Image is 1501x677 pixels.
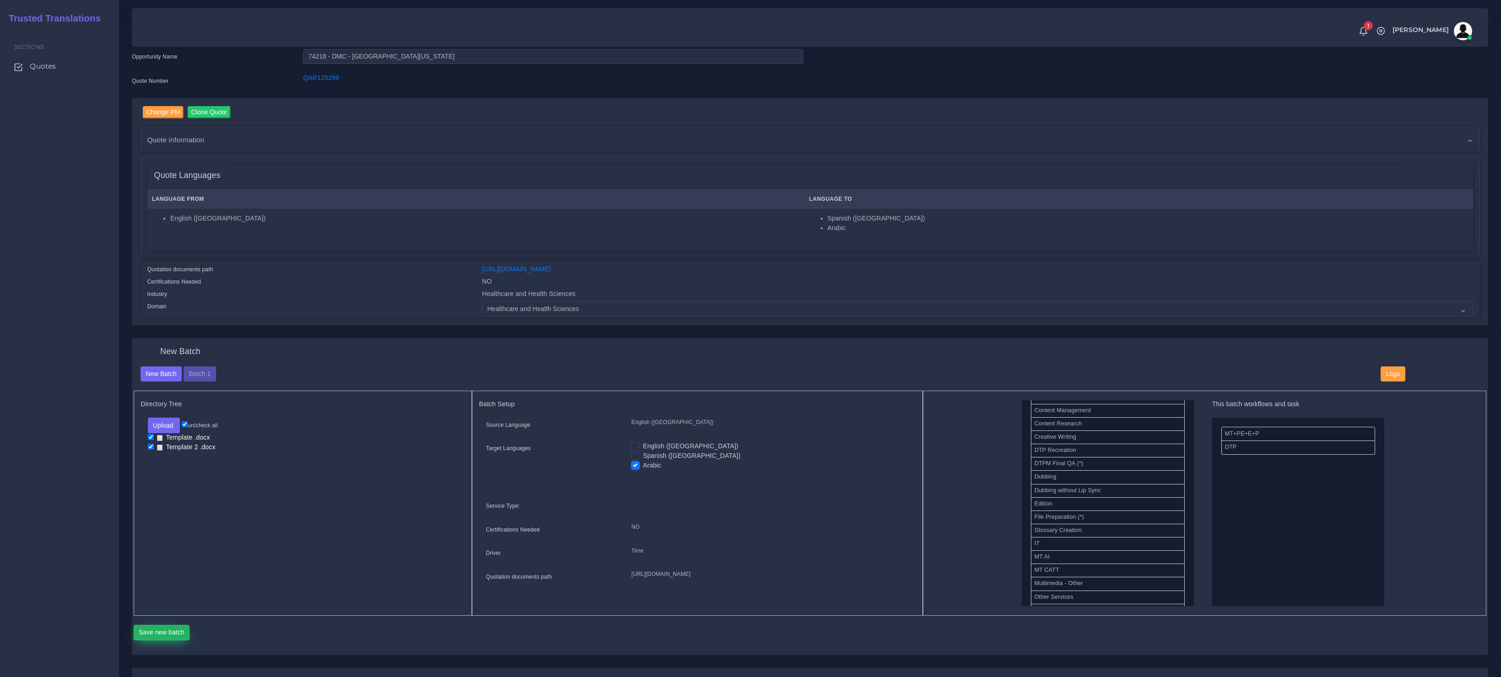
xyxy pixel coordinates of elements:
img: avatar [1454,22,1472,40]
li: Content Research [1031,417,1185,431]
span: Logs [1386,370,1400,377]
label: Service Type: [486,502,520,510]
a: [PERSON_NAME]avatar [1388,22,1475,40]
label: Certifications Needed [147,278,201,286]
li: Spanish ([GEOGRAPHIC_DATA]) [828,214,1468,223]
li: Glossary Creation [1031,524,1185,537]
span: Quotes [30,61,56,71]
input: Clone Quote [188,106,231,118]
li: Edition [1031,497,1185,511]
a: Template 2 .docx [154,443,219,451]
label: Industry [147,290,168,298]
input: un/check all [182,421,188,427]
a: 1 [1355,26,1371,36]
button: Batch 1 [184,366,216,382]
li: Other Services [1031,591,1185,604]
label: Quote Number [132,77,168,85]
a: Template .docx [154,433,213,442]
label: Certifications Needed [486,526,540,534]
button: Upload [148,418,180,433]
li: MT CATT [1031,564,1185,577]
button: Logs [1381,366,1405,382]
a: Quotes [7,57,112,76]
label: Arabic [643,461,661,470]
li: Content Management [1031,404,1185,418]
a: QAR125299 [303,74,339,81]
li: English ([GEOGRAPHIC_DATA]) [170,214,800,223]
li: DTP Recreation [1031,444,1185,457]
label: Target Languages [486,444,531,452]
h5: This batch workflows and task [1212,400,1384,408]
span: Quote information [147,134,205,145]
li: DTP [1221,441,1375,454]
span: 1 [1364,21,1373,30]
a: Trusted Translations [2,11,101,26]
th: Language From [147,190,805,209]
div: NO [475,277,1480,289]
input: Change PM [143,106,184,118]
label: un/check all [182,421,217,430]
button: New Batch [141,366,182,382]
label: Spanish ([GEOGRAPHIC_DATA]) [643,451,740,461]
li: DTPM Final QA (*) [1031,457,1185,471]
label: Driver [486,549,501,557]
li: Multimedia - Other [1031,577,1185,591]
li: Dubbing [1031,470,1185,484]
label: Opportunity Name [132,53,178,61]
a: [URL][DOMAIN_NAME] [482,265,551,273]
li: Dubbing without Lip Sync [1031,484,1185,498]
h4: New Batch [160,347,200,357]
li: Pre DTP [1031,604,1185,618]
h5: Batch Setup [479,400,916,408]
h5: Directory Tree [141,400,465,408]
p: NO [631,522,909,532]
h4: Quote Languages [154,171,221,181]
a: Batch 1 [184,370,216,377]
label: Source Language [486,421,531,429]
label: Quotation documents path [486,573,552,581]
label: English ([GEOGRAPHIC_DATA]) [643,441,738,451]
h2: Trusted Translations [2,13,101,24]
li: Creative Writing [1031,430,1185,444]
th: Language To [804,190,1473,209]
label: Domain [147,302,167,311]
div: Quote information [141,128,1479,151]
div: Healthcare and Health Sciences [475,289,1480,301]
li: Arabic [828,223,1468,233]
a: New Batch [141,370,182,377]
span: [PERSON_NAME] [1393,27,1449,33]
p: [URL][DOMAIN_NAME] [631,570,909,579]
button: Save new batch [134,625,190,640]
li: MT+PE+E+P [1221,427,1375,441]
p: English ([GEOGRAPHIC_DATA]) [631,418,909,427]
p: Time [631,546,909,556]
li: File Preparation (*) [1031,510,1185,524]
li: MT AI [1031,550,1185,564]
label: Quotation documents path [147,265,213,274]
li: IT [1031,537,1185,551]
span: Sections [14,43,44,50]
